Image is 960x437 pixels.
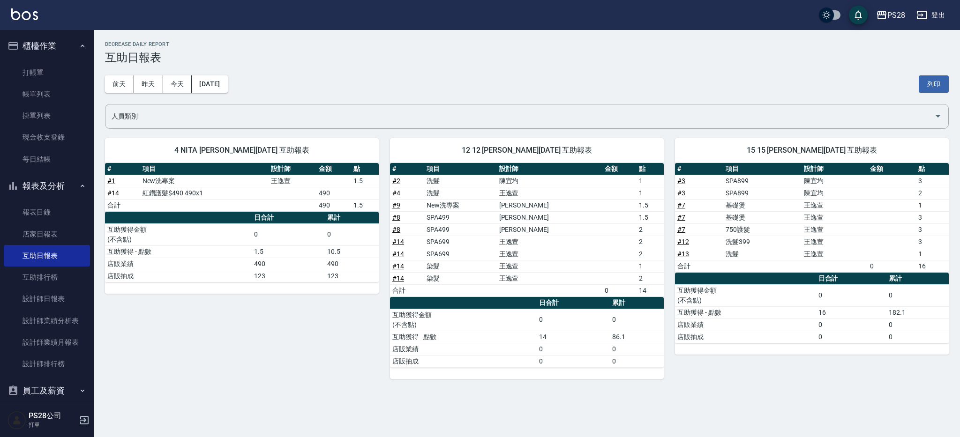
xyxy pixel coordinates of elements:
[677,238,689,245] a: #12
[887,9,905,21] div: PS28
[390,343,537,355] td: 店販業績
[392,189,400,197] a: #4
[4,126,90,148] a: 現金收支登錄
[723,248,802,260] td: 洗髮
[919,75,949,93] button: 列印
[816,318,887,331] td: 0
[424,223,496,236] td: SPA499
[4,310,90,332] a: 設計師業績分析表
[105,270,252,282] td: 店販抽成
[802,175,868,187] td: 陳宜均
[4,105,90,126] a: 掛單列表
[4,403,90,427] button: 紅利點數設定
[392,226,400,233] a: #8
[105,258,252,270] td: 店販業績
[134,75,163,93] button: 昨天
[602,284,637,296] td: 0
[351,163,379,175] th: 點
[269,163,316,175] th: 設計師
[537,309,610,331] td: 0
[163,75,192,93] button: 今天
[886,284,949,306] td: 0
[351,175,379,187] td: 1.5
[424,211,496,223] td: SPA499
[916,211,949,223] td: 3
[392,177,400,185] a: #2
[497,163,602,175] th: 設計師
[424,163,496,175] th: 項目
[610,331,664,343] td: 86.1
[497,248,602,260] td: 王逸萱
[886,306,949,318] td: 182.1
[637,163,664,175] th: 點
[4,62,90,83] a: 打帳單
[610,355,664,367] td: 0
[802,187,868,199] td: 陳宜均
[637,284,664,296] td: 14
[107,189,119,197] a: #14
[802,248,868,260] td: 王逸萱
[916,175,949,187] td: 3
[29,421,76,429] p: 打單
[930,109,945,124] button: Open
[723,187,802,199] td: SPA899
[916,163,949,175] th: 點
[11,8,38,20] img: Logo
[677,189,685,197] a: #3
[916,223,949,236] td: 3
[677,201,685,209] a: #7
[497,260,602,272] td: 王逸萱
[4,353,90,375] a: 設計師排行榜
[916,236,949,248] td: 3
[4,83,90,105] a: 帳單列表
[4,267,90,288] a: 互助排行榜
[390,163,424,175] th: #
[723,223,802,236] td: 750護髮
[269,175,316,187] td: 王逸萱
[802,211,868,223] td: 王逸萱
[916,260,949,272] td: 16
[424,272,496,284] td: 染髮
[675,163,949,273] table: a dense table
[116,146,367,155] span: 4 NITA [PERSON_NAME][DATE] 互助報表
[390,331,537,343] td: 互助獲得 - 點數
[637,175,664,187] td: 1
[4,201,90,223] a: 報表目錄
[677,214,685,221] a: #7
[252,212,325,224] th: 日合計
[675,306,816,318] td: 互助獲得 - 點數
[325,258,379,270] td: 490
[723,163,802,175] th: 項目
[390,284,424,296] td: 合計
[723,211,802,223] td: 基礎燙
[109,108,930,125] input: 人員名稱
[392,274,404,282] a: #14
[29,411,76,421] h5: PS28公司
[4,174,90,198] button: 報表及分析
[886,331,949,343] td: 0
[105,75,134,93] button: 前天
[802,199,868,211] td: 王逸萱
[252,270,325,282] td: 123
[424,187,496,199] td: 洗髮
[497,199,602,211] td: [PERSON_NAME]
[105,223,252,245] td: 互助獲得金額 (不含點)
[675,163,723,175] th: #
[316,187,352,199] td: 490
[4,288,90,310] a: 設計師日報表
[252,258,325,270] td: 490
[105,163,140,175] th: #
[4,245,90,267] a: 互助日報表
[816,273,887,285] th: 日合計
[610,343,664,355] td: 0
[497,223,602,236] td: [PERSON_NAME]
[802,236,868,248] td: 王逸萱
[140,175,269,187] td: New洗專案
[637,199,664,211] td: 1.5
[610,297,664,309] th: 累計
[849,6,868,24] button: save
[677,250,689,258] a: #13
[686,146,937,155] span: 15 15 [PERSON_NAME][DATE] 互助報表
[816,284,887,306] td: 0
[105,163,379,212] table: a dense table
